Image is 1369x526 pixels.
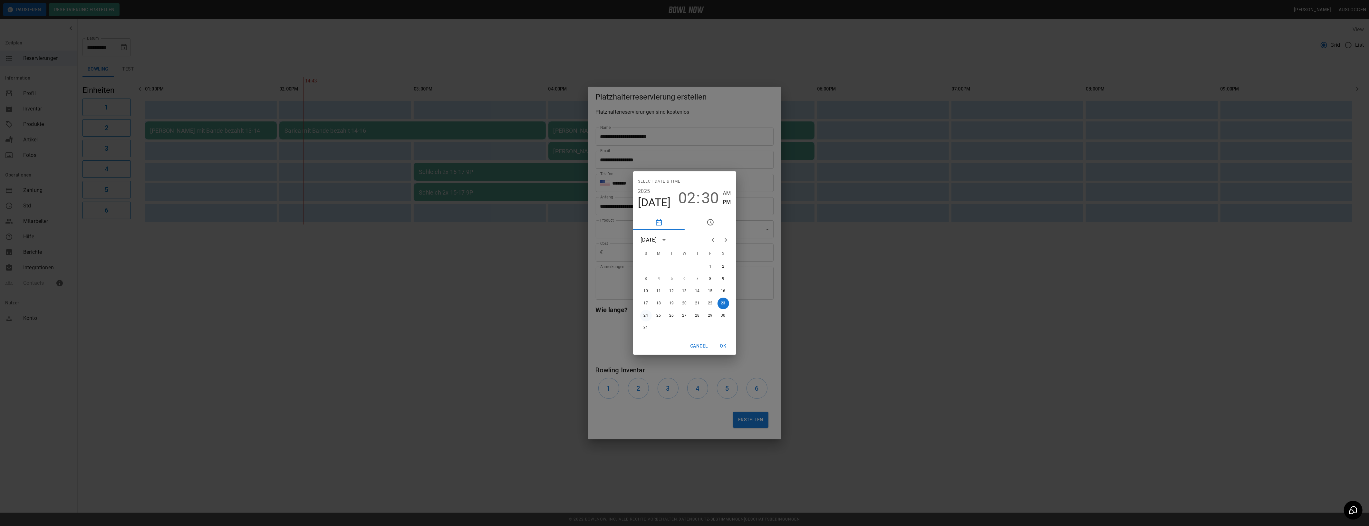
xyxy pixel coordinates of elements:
button: 22 [705,298,716,309]
button: 29 [705,310,716,321]
button: 7 [692,273,703,285]
button: 13 [679,285,690,297]
button: 4 [653,273,665,285]
button: 12 [666,285,678,297]
button: 3 [640,273,652,285]
button: OK [713,340,734,352]
button: 02 [678,189,696,207]
button: Previous month [707,234,719,246]
button: 30 [718,310,729,321]
button: 15 [705,285,716,297]
button: 9 [718,273,729,285]
div: [DATE] [641,236,657,244]
button: 17 [640,298,652,309]
button: 1 [705,261,716,273]
button: 27 [679,310,690,321]
button: 21 [692,298,703,309]
button: 23 [718,298,729,309]
button: 8 [705,273,716,285]
button: pick time [685,215,736,230]
button: 2 [718,261,729,273]
button: 20 [679,298,690,309]
button: 25 [653,310,665,321]
span: : [696,189,700,207]
button: 28 [692,310,703,321]
button: [DATE] [638,196,671,209]
span: Select date & time [638,177,681,187]
button: 5 [666,273,678,285]
span: Thursday [692,247,703,260]
button: AM [723,189,731,198]
button: 6 [679,273,690,285]
button: Next month [719,234,732,246]
span: Sunday [640,247,652,260]
button: 11 [653,285,665,297]
button: PM [723,198,731,206]
button: 16 [718,285,729,297]
button: 19 [666,298,678,309]
button: 30 [701,189,719,207]
button: 18 [653,298,665,309]
button: Cancel [688,340,710,352]
span: Tuesday [666,247,678,260]
button: 2025 [638,187,650,196]
button: 14 [692,285,703,297]
span: Friday [705,247,716,260]
button: pick date [633,215,685,230]
button: 31 [640,322,652,334]
span: Wednesday [679,247,690,260]
button: calendar view is open, switch to year view [659,234,670,245]
button: 26 [666,310,678,321]
span: Monday [653,247,665,260]
button: 24 [640,310,652,321]
span: Saturday [718,247,729,260]
button: 10 [640,285,652,297]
